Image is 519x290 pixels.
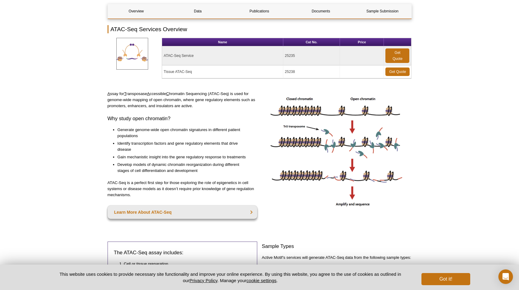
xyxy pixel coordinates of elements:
[283,38,340,46] th: Cat No.
[385,68,410,76] a: Get Quote
[118,127,251,139] li: Generate genome-wide open chromatin signatures in different patient populations
[283,65,340,78] td: 25238
[124,91,126,96] u: T
[108,4,165,18] a: Overview
[385,48,409,63] a: Get Quote
[421,273,470,285] button: Got it!
[283,46,340,65] td: 25235
[108,25,412,33] h2: ATAC-Seq Services Overview
[118,162,251,174] li: Develop models of dynamic chromatin reorganization during different stages of cell differentiatio...
[162,65,283,78] td: Tissue ATAC-Seq
[116,38,148,70] img: ATAC-SeqServices
[108,206,258,219] a: Learn More About ATAC-Seq
[108,91,110,96] u: A
[124,261,245,267] li: Cell or tissue preparation
[49,271,412,284] p: This website uses cookies to provide necessary site functionality and improve your online experie...
[262,255,412,261] p: Active Motif’s services will generate ATAC-Seq data from the following sample types:
[268,91,405,209] img: ATAC-Seq image
[262,243,412,250] h3: Sample Types
[292,4,349,18] a: Documents
[118,140,251,153] li: Identify transcription factors and gene regulatory elements that drive disease
[147,91,150,96] u: A
[162,38,283,46] th: Name
[114,249,251,256] h3: The ATAC-Seq assay includes:
[162,46,283,65] td: ATAC-Seq Service
[498,269,513,284] div: Open Intercom Messenger
[189,278,217,283] a: Privacy Policy
[340,38,384,46] th: Price
[169,4,226,18] a: Data
[246,278,276,283] button: cookie settings
[108,180,258,198] p: ATAC-Seq is a perfect first step for those exploring the role of epigenetics in cell systems or d...
[166,91,169,96] u: C
[108,91,258,109] p: ssay for ransposase ccessible hromatin Sequencing (ATAC-Seq) is used for genome-wide mapping of o...
[231,4,288,18] a: Publications
[354,4,411,18] a: Sample Submission
[118,154,251,160] li: Gain mechanistic insight into the gene regulatory response to treatments
[108,115,258,122] h3: Why study open chromatin?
